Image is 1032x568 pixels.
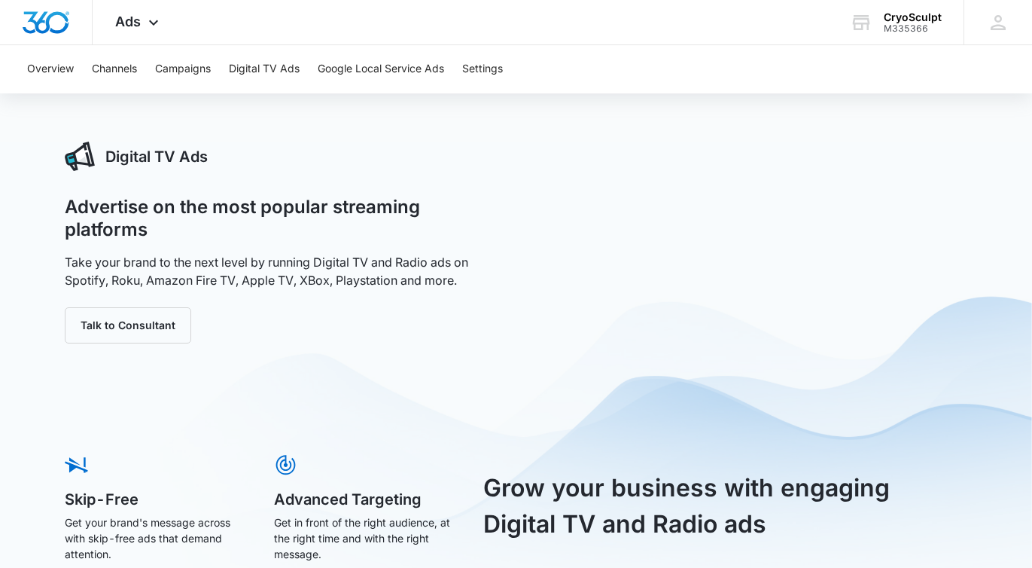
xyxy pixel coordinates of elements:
h5: Skip-Free [65,492,253,507]
iframe: 5 Reasons Why Digital TV Works So Well [533,142,968,386]
span: Ads [115,14,141,29]
div: account name [884,11,942,23]
button: Digital TV Ads [229,45,300,93]
button: Campaigns [155,45,211,93]
p: Get your brand's message across with skip-free ads that demand attention. [65,515,253,562]
h5: Advanced Targeting [274,492,462,507]
h3: Grow your business with engaging Digital TV and Radio ads [483,470,906,542]
h3: Digital TV Ads [105,145,208,168]
button: Settings [462,45,503,93]
button: Channels [92,45,137,93]
div: account id [884,23,942,34]
p: Take your brand to the next level by running Digital TV and Radio ads on Spotify, Roku, Amazon Fi... [65,253,500,289]
button: Talk to Consultant [65,307,191,344]
button: Overview [27,45,74,93]
h1: Advertise on the most popular streaming platforms [65,196,500,241]
button: Google Local Service Ads [318,45,444,93]
p: Get in front of the right audience, at the right time and with the right message. [274,515,462,562]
